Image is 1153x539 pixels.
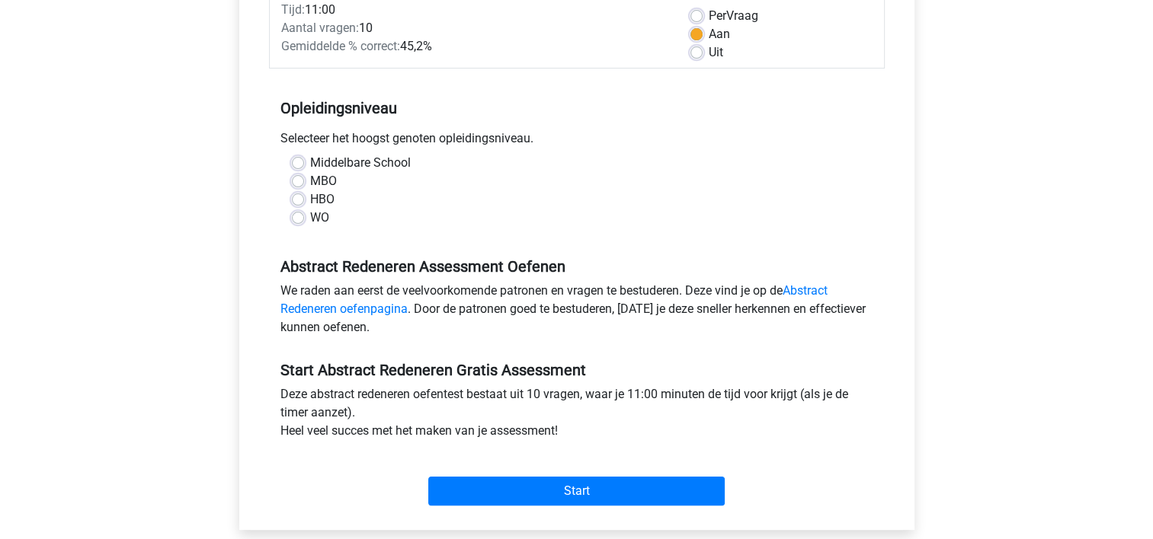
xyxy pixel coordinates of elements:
[269,282,885,343] div: We raden aan eerst de veelvoorkomende patronen en vragen te bestuderen. Deze vind je op de . Door...
[280,257,873,276] h5: Abstract Redeneren Assessment Oefenen
[709,43,723,62] label: Uit
[270,19,679,37] div: 10
[310,209,329,227] label: WO
[281,21,359,35] span: Aantal vragen:
[709,7,758,25] label: Vraag
[281,2,305,17] span: Tijd:
[270,1,679,19] div: 11:00
[310,190,335,209] label: HBO
[709,8,726,23] span: Per
[281,39,400,53] span: Gemiddelde % correct:
[269,129,885,154] div: Selecteer het hoogst genoten opleidingsniveau.
[269,385,885,446] div: Deze abstract redeneren oefentest bestaat uit 10 vragen, waar je 11:00 minuten de tijd voor krijg...
[709,25,730,43] label: Aan
[280,361,873,379] h5: Start Abstract Redeneren Gratis Assessment
[280,93,873,123] h5: Opleidingsniveau
[310,172,337,190] label: MBO
[270,37,679,56] div: 45,2%
[428,477,725,506] input: Start
[310,154,411,172] label: Middelbare School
